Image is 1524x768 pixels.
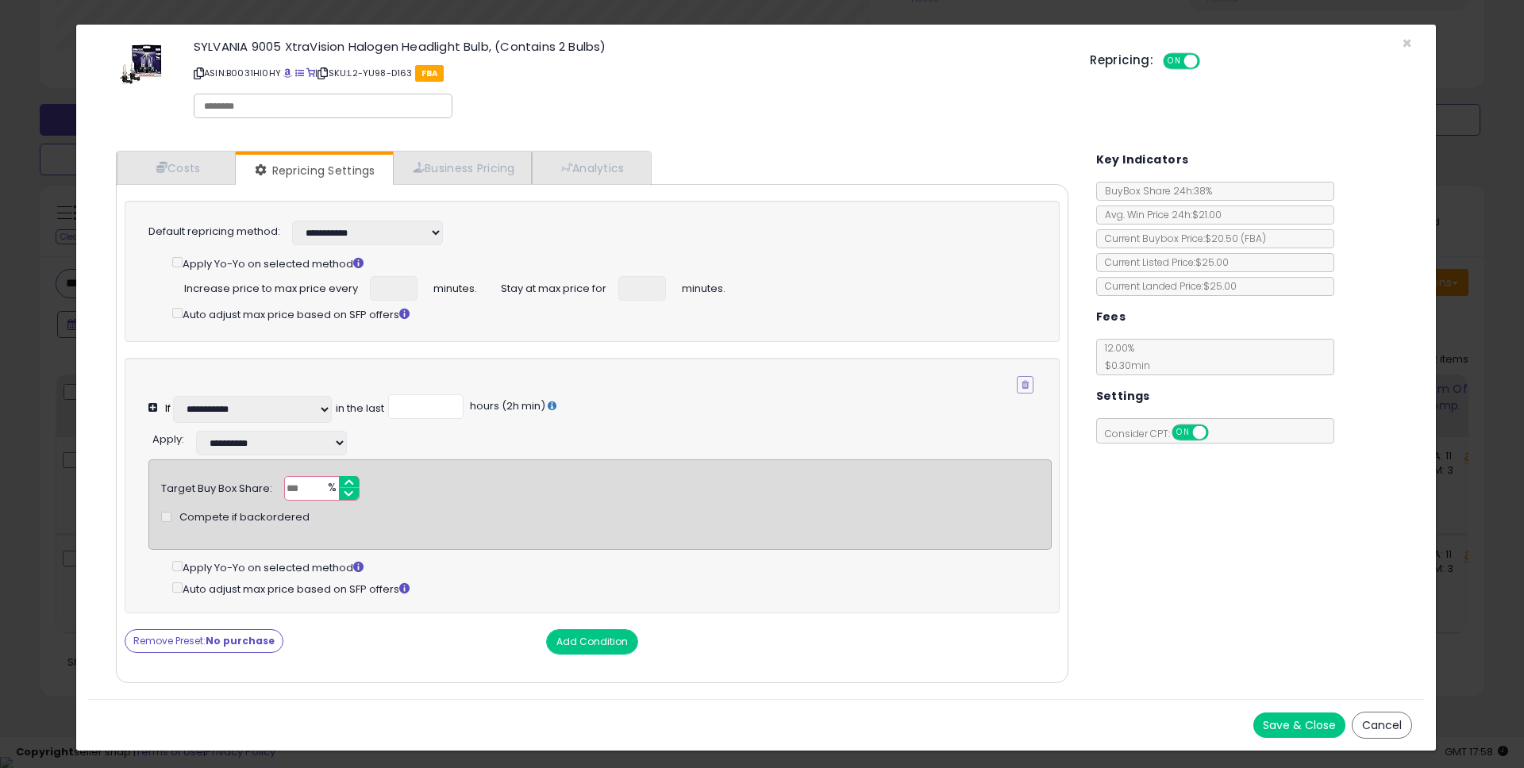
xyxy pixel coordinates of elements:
button: Save & Close [1253,712,1345,738]
h3: SYLVANIA 9005 XtraVision Halogen Headlight Bulb, (Contains 2 Bulbs) [194,40,1066,52]
h5: Settings [1096,386,1150,406]
span: OFF [1198,55,1223,68]
span: 12.00 % [1097,341,1150,372]
div: Apply Yo-Yo on selected method [172,558,1051,576]
span: FBA [415,65,444,82]
img: 41CYrgSIDTL._SL60_.jpg [117,40,165,88]
span: ( FBA ) [1241,232,1266,245]
span: Current Listed Price: $25.00 [1097,255,1229,269]
span: minutes. [433,276,477,297]
span: Stay at max price for [501,276,606,297]
span: ON [1164,55,1184,68]
span: × [1402,32,1412,55]
span: Consider CPT: [1097,427,1230,440]
span: Increase price to max price every [184,276,358,297]
span: OFF [1206,426,1231,440]
a: All offer listings [295,67,304,79]
span: Current Buybox Price: [1097,232,1266,245]
a: Costs [117,152,236,184]
div: : [152,427,184,447]
h5: Fees [1096,307,1126,327]
a: Repricing Settings [236,155,391,186]
div: in the last [336,401,384,417]
span: hours (2h min) [468,398,545,413]
span: ON [1173,426,1193,440]
span: % [318,477,344,501]
strong: No purchase [206,634,275,647]
h5: Repricing: [1090,54,1153,67]
span: Compete if backordered [179,510,310,525]
span: Avg. Win Price 24h: $21.00 [1097,208,1222,221]
span: BuyBox Share 24h: 38% [1097,184,1212,198]
span: $20.50 [1205,232,1266,245]
button: Add Condition [546,629,638,655]
button: Cancel [1352,712,1412,739]
a: Business Pricing [393,152,532,184]
span: Current Landed Price: $25.00 [1097,279,1237,293]
div: Auto adjust max price based on SFP offers [172,579,1051,597]
div: Auto adjust max price based on SFP offers [172,305,1033,323]
a: Analytics [532,152,649,184]
i: Remove Condition [1022,380,1029,390]
button: Remove Preset: [125,629,283,653]
label: Default repricing method: [148,225,280,240]
h5: Key Indicators [1096,150,1189,170]
span: $0.30 min [1097,359,1150,372]
a: Your listing only [306,67,315,79]
span: minutes. [682,276,725,297]
div: Apply Yo-Yo on selected method [172,254,1033,272]
span: Apply [152,432,182,447]
p: ASIN: B0031HI0HY | SKU: L2-YU98-D163 [194,60,1066,86]
div: Target Buy Box Share: [161,476,272,497]
a: BuyBox page [283,67,292,79]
